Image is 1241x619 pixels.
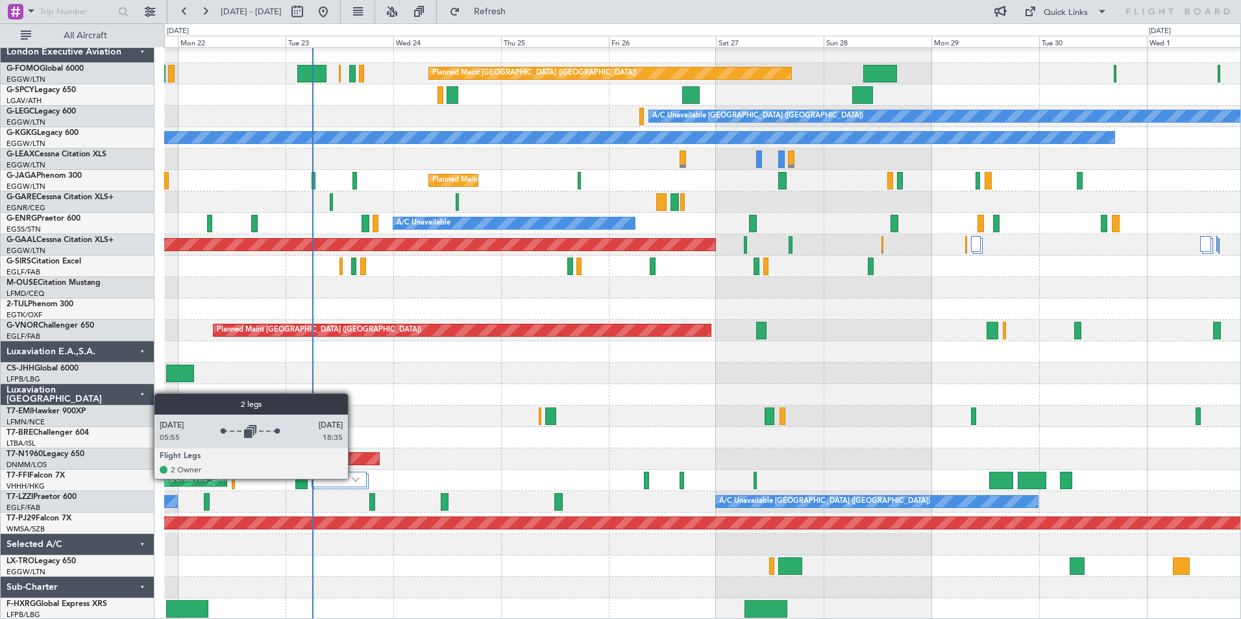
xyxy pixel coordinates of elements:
[6,429,33,437] span: T7-BRE
[6,279,101,287] a: M-OUSECitation Mustang
[6,322,94,330] a: G-VNORChallenger 650
[286,36,393,47] div: Tue 23
[6,332,40,341] a: EGLF/FAB
[6,600,107,608] a: F-HXRGGlobal Express XRS
[432,64,637,83] div: Planned Maint [GEOGRAPHIC_DATA] ([GEOGRAPHIC_DATA])
[14,25,141,46] button: All Aircraft
[6,65,40,73] span: G-FOMO
[393,36,501,47] div: Wed 24
[34,31,137,40] span: All Aircraft
[6,472,29,479] span: T7-FFI
[6,215,37,223] span: G-ENRG
[1039,36,1147,47] div: Tue 30
[40,2,114,21] input: Trip Number
[221,6,282,18] span: [DATE] - [DATE]
[6,450,43,458] span: T7-N1960
[6,600,36,608] span: F-HXRG
[432,171,637,190] div: Planned Maint [GEOGRAPHIC_DATA] ([GEOGRAPHIC_DATA])
[6,417,45,427] a: LFMN/NCE
[6,108,34,115] span: G-LEGC
[6,407,86,415] a: T7-EMIHawker 900XP
[6,129,37,137] span: G-KGKG
[6,557,34,565] span: LX-TRO
[6,225,41,234] a: EGSS/STN
[6,267,40,277] a: EGLF/FAB
[443,1,521,22] button: Refresh
[6,193,36,201] span: G-GARE
[6,472,65,479] a: T7-FFIFalcon 7X
[6,557,76,565] a: LX-TROLegacy 650
[6,258,81,265] a: G-SIRSCitation Excel
[217,321,421,340] div: Planned Maint [GEOGRAPHIC_DATA] ([GEOGRAPHIC_DATA])
[6,279,38,287] span: M-OUSE
[6,182,45,191] a: EGGW/LTN
[6,493,33,501] span: T7-LZZI
[501,36,609,47] div: Thu 25
[6,481,45,491] a: VHHH/HKG
[6,86,34,94] span: G-SPCY
[652,106,863,126] div: A/C Unavailable [GEOGRAPHIC_DATA] ([GEOGRAPHIC_DATA])
[6,236,114,244] a: G-GAALCessna Citation XLS+
[6,300,28,308] span: 2-TIJL
[6,515,36,522] span: T7-PJ29
[6,374,40,384] a: LFPB/LBG
[6,215,80,223] a: G-ENRGPraetor 600
[6,108,76,115] a: G-LEGCLegacy 600
[1018,1,1114,22] button: Quick Links
[6,493,77,501] a: T7-LZZIPraetor 600
[167,26,189,37] div: [DATE]
[6,203,45,213] a: EGNR/CEG
[6,117,45,127] a: EGGW/LTN
[6,172,82,180] a: G-JAGAPhenom 300
[6,151,106,158] a: G-LEAXCessna Citation XLS
[1149,26,1171,37] div: [DATE]
[6,515,71,522] a: T7-PJ29Falcon 7X
[6,503,40,513] a: EGLF/FAB
[6,129,79,137] a: G-KGKGLegacy 600
[6,193,114,201] a: G-GARECessna Citation XLS+
[6,246,45,256] a: EGGW/LTN
[463,7,517,16] span: Refresh
[6,567,45,577] a: EGGW/LTN
[6,75,45,84] a: EGGW/LTN
[6,439,36,448] a: LTBA/ISL
[6,172,36,180] span: G-JAGA
[824,36,931,47] div: Sun 28
[6,429,89,437] a: T7-BREChallenger 604
[6,310,42,320] a: EGTK/OXF
[6,96,42,106] a: LGAV/ATH
[6,365,79,372] a: CS-JHHGlobal 6000
[352,477,360,482] img: arrow-gray.svg
[1044,6,1088,19] div: Quick Links
[6,365,34,372] span: CS-JHH
[6,289,44,298] a: LFMD/CEQ
[6,258,31,265] span: G-SIRS
[6,160,45,170] a: EGGW/LTN
[6,236,36,244] span: G-GAAL
[6,300,73,308] a: 2-TIJLPhenom 300
[719,492,930,511] div: A/C Unavailable [GEOGRAPHIC_DATA] ([GEOGRAPHIC_DATA])
[931,36,1039,47] div: Mon 29
[178,36,286,47] div: Mon 22
[716,36,824,47] div: Sat 27
[6,86,76,94] a: G-SPCYLegacy 650
[6,139,45,149] a: EGGW/LTN
[609,36,717,47] div: Fri 26
[227,406,350,426] div: Planned Maint [GEOGRAPHIC_DATA]
[6,460,47,470] a: DNMM/LOS
[6,322,38,330] span: G-VNOR
[6,407,32,415] span: T7-EMI
[6,450,84,458] a: T7-N1960Legacy 650
[6,524,45,534] a: WMSA/SZB
[397,213,450,233] div: A/C Unavailable
[6,151,34,158] span: G-LEAX
[6,65,84,73] a: G-FOMOGlobal 6000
